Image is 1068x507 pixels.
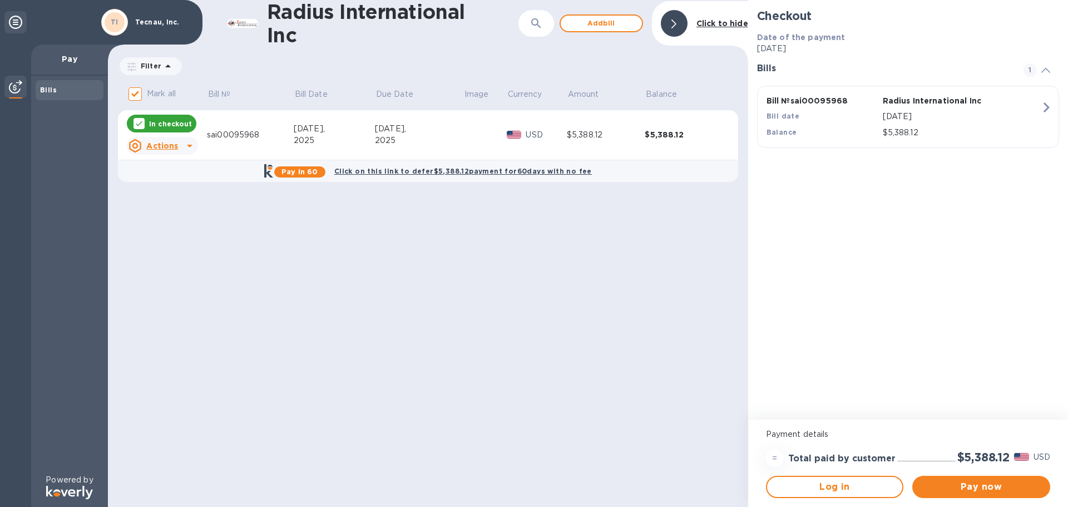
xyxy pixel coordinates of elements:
p: Filter [136,61,161,71]
p: Pay [40,53,99,65]
p: Powered by [46,474,93,486]
p: $5,388.12 [883,127,1041,139]
h2: $5,388.12 [957,450,1010,464]
p: Currency [508,88,542,100]
button: Log in [766,476,904,498]
div: [DATE], [375,123,463,135]
p: Balance [646,88,677,100]
b: Bills [40,86,57,94]
b: TI [111,18,118,26]
b: Click on this link to defer $5,388.12 payment for 60 days with no fee [334,167,592,175]
b: Bill date [767,112,800,120]
span: Add bill [570,17,633,30]
p: [DATE] [883,111,1041,122]
span: Log in [776,480,894,494]
p: USD [1034,451,1050,463]
div: 2025 [375,135,463,146]
img: Logo [46,486,93,499]
p: Mark all [147,88,176,100]
b: Date of the payment [757,33,845,42]
p: Radius International Inc [883,95,995,106]
p: Image [464,88,489,100]
p: Amount [568,88,599,100]
button: Bill №sai00095968Radius International IncBill date[DATE]Balance$5,388.12 [757,86,1059,148]
div: sai00095968 [207,129,294,141]
div: $5,388.12 [567,129,645,141]
p: Bill Date [295,88,328,100]
button: Addbill [560,14,643,32]
div: 2025 [294,135,375,146]
p: [DATE] [757,43,1059,55]
p: Bill № [208,88,231,100]
span: Bill Date [295,88,342,100]
b: Balance [767,128,797,136]
b: Click to hide [696,19,748,28]
span: Bill № [208,88,245,100]
img: USD [1014,453,1029,461]
span: 1 [1023,63,1037,77]
p: Tecnau, Inc. [135,18,191,26]
u: Actions [146,141,178,150]
span: Balance [646,88,691,100]
p: In checkout [149,119,192,129]
span: Amount [568,88,614,100]
h2: Checkout [757,9,1059,23]
p: Payment details [766,429,1050,440]
p: Due Date [376,88,413,100]
p: USD [526,129,566,141]
span: Due Date [376,88,428,100]
div: = [766,449,784,467]
div: $5,388.12 [645,129,723,140]
img: USD [507,131,522,139]
button: Pay now [912,476,1050,498]
span: Pay now [921,480,1041,494]
div: [DATE], [294,123,375,135]
p: Bill № sai00095968 [767,95,878,106]
b: Pay in 60 [281,168,318,176]
h3: Bills [757,63,1010,74]
h3: Total paid by customer [788,454,896,464]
